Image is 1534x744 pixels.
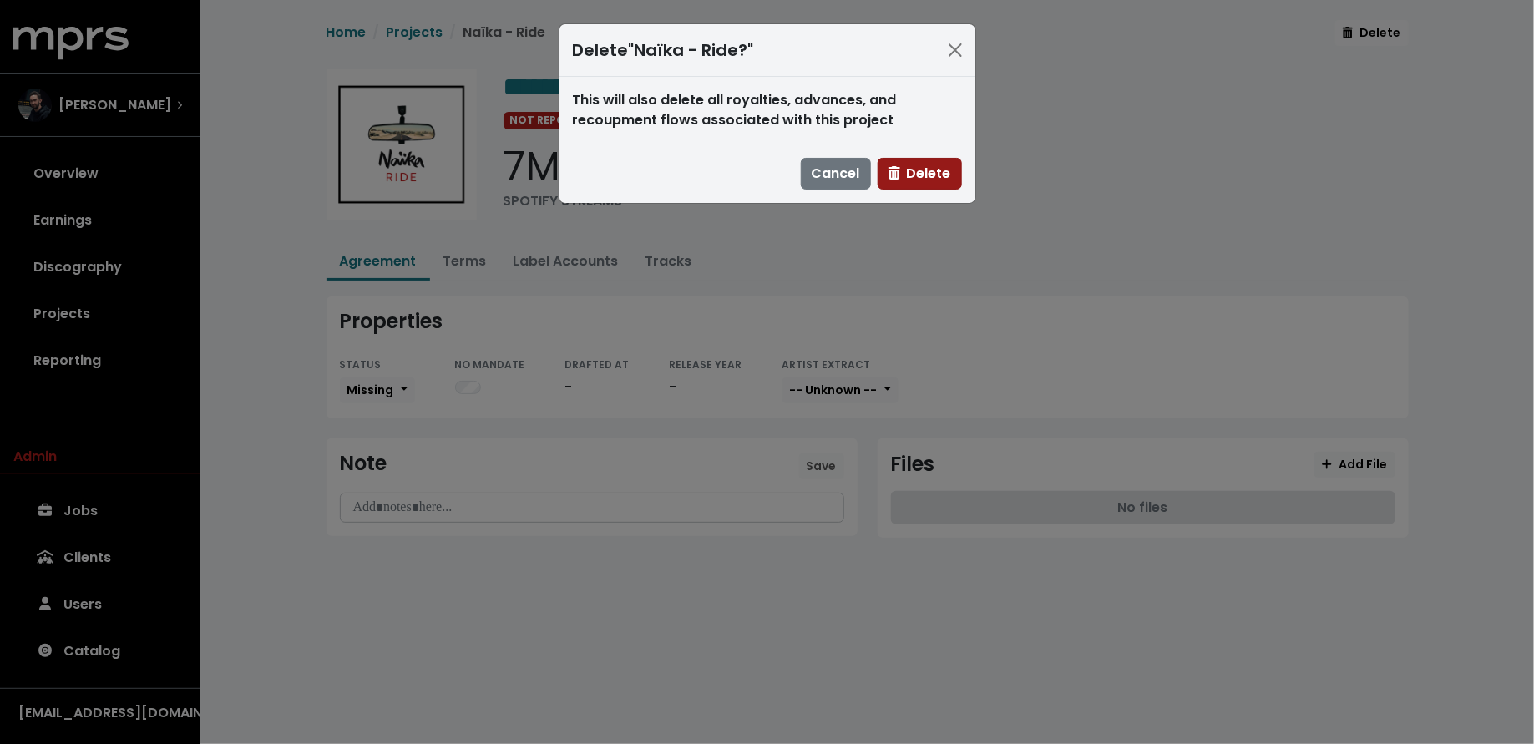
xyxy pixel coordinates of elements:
button: Cancel [801,158,871,190]
div: This will also delete all royalties, advances, and recoupment flows associated with this project [559,77,975,144]
div: Delete "Naïka - Ride?" [573,38,754,63]
button: Close [942,37,969,63]
span: Cancel [812,164,860,183]
span: Delete [889,164,951,183]
button: Delete [878,158,962,190]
